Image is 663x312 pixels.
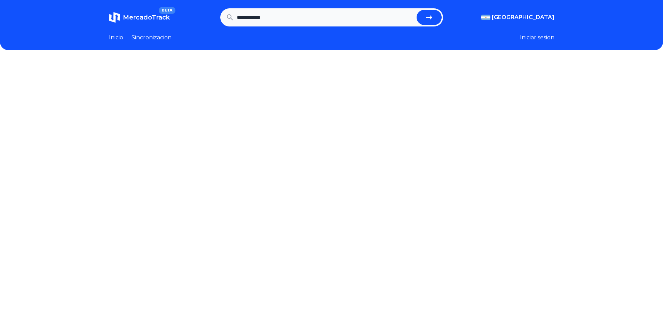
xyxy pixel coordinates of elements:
span: [GEOGRAPHIC_DATA] [492,13,554,22]
a: Inicio [109,33,123,42]
span: BETA [159,7,175,14]
button: [GEOGRAPHIC_DATA] [481,13,554,22]
a: Sincronizacion [132,33,172,42]
span: MercadoTrack [123,14,170,21]
img: Argentina [481,15,490,20]
a: MercadoTrackBETA [109,12,170,23]
img: MercadoTrack [109,12,120,23]
button: Iniciar sesion [520,33,554,42]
